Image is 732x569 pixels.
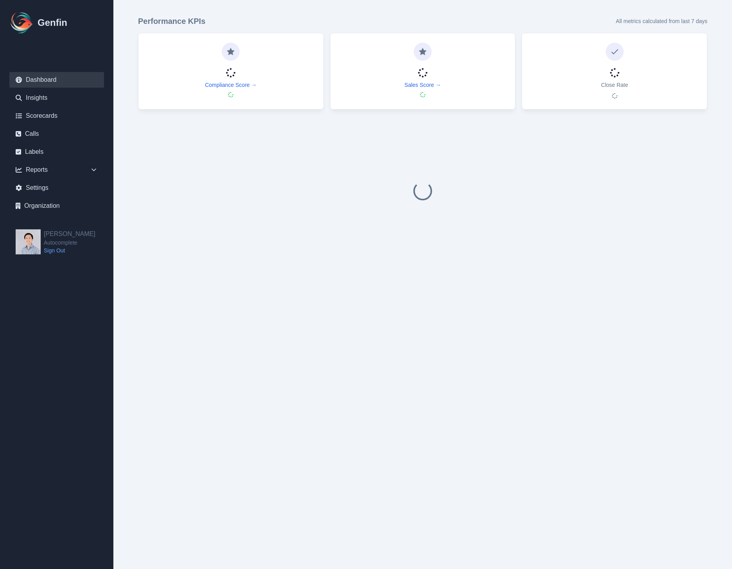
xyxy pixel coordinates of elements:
[9,126,104,142] a: Calls
[601,81,628,89] p: Close Rate
[38,16,67,29] h1: Genfin
[9,144,104,160] a: Labels
[9,10,34,35] img: Logo
[44,247,95,254] a: Sign Out
[9,108,104,124] a: Scorecards
[9,162,104,178] div: Reports
[44,239,95,247] span: Autocomplete
[9,180,104,196] a: Settings
[404,81,441,89] a: Sales Score →
[205,81,257,89] a: Compliance Score →
[44,229,95,239] h2: [PERSON_NAME]
[616,17,707,25] p: All metrics calculated from last 7 days
[138,16,205,27] h3: Performance KPIs
[9,90,104,106] a: Insights
[9,72,104,88] a: Dashboard
[9,198,104,214] a: Organization
[16,229,41,254] img: Jeffrey Pang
